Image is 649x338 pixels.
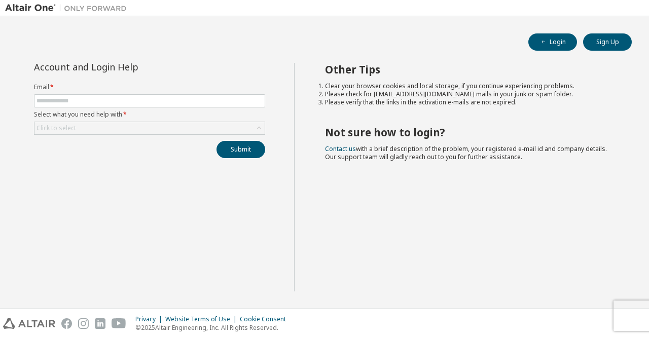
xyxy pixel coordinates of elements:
div: Cookie Consent [240,315,292,323]
a: Contact us [325,144,356,153]
h2: Not sure how to login? [325,126,614,139]
h2: Other Tips [325,63,614,76]
button: Submit [217,141,265,158]
img: facebook.svg [61,318,72,329]
li: Please verify that the links in the activation e-mails are not expired. [325,98,614,106]
div: Account and Login Help [34,63,219,71]
div: Website Terms of Use [165,315,240,323]
label: Select what you need help with [34,110,265,119]
img: altair_logo.svg [3,318,55,329]
img: Altair One [5,3,132,13]
li: Clear your browser cookies and local storage, if you continue experiencing problems. [325,82,614,90]
img: youtube.svg [112,318,126,329]
div: Privacy [135,315,165,323]
button: Login [528,33,577,51]
li: Please check for [EMAIL_ADDRESS][DOMAIN_NAME] mails in your junk or spam folder. [325,90,614,98]
p: © 2025 Altair Engineering, Inc. All Rights Reserved. [135,323,292,332]
button: Sign Up [583,33,632,51]
label: Email [34,83,265,91]
span: with a brief description of the problem, your registered e-mail id and company details. Our suppo... [325,144,607,161]
div: Click to select [37,124,76,132]
img: linkedin.svg [95,318,105,329]
img: instagram.svg [78,318,89,329]
div: Click to select [34,122,265,134]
